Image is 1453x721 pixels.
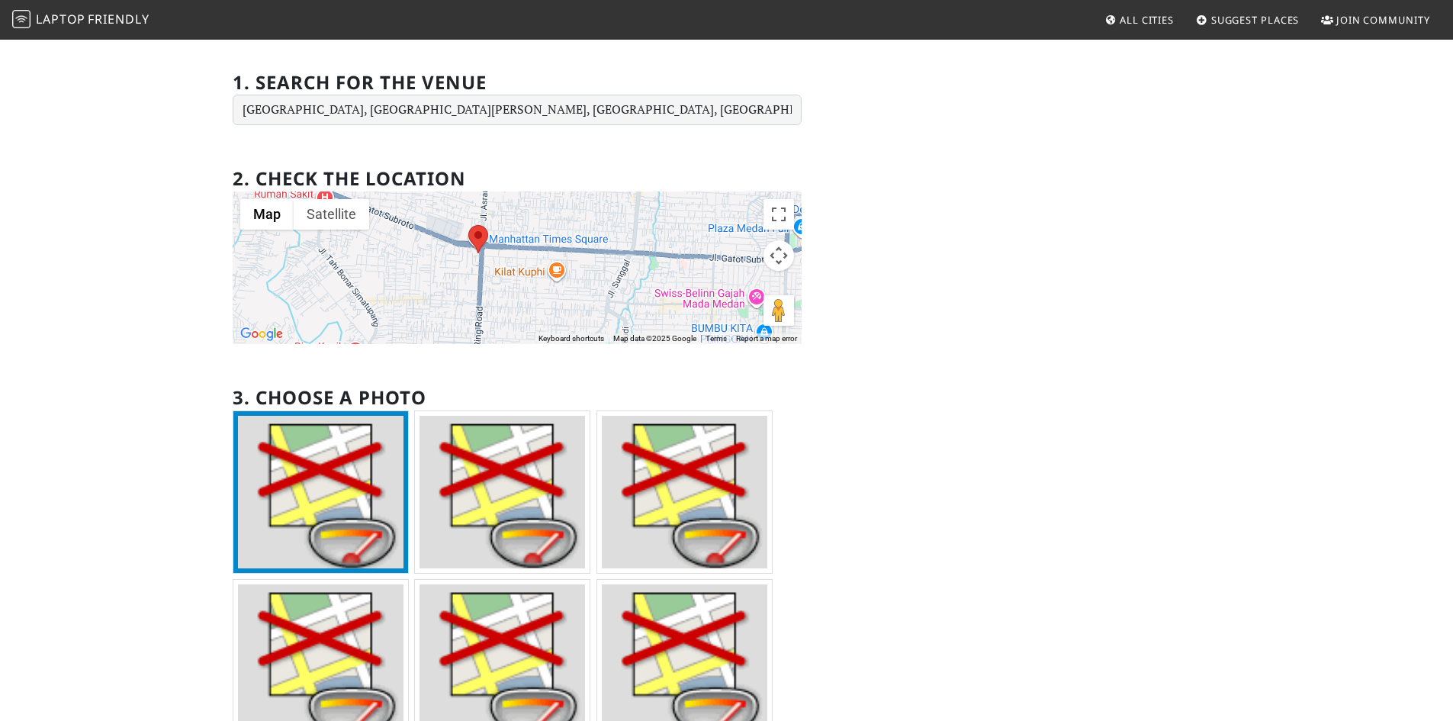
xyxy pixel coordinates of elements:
[238,416,403,568] img: PhotoService.GetPhoto
[613,334,696,343] span: Map data ©2025 Google
[88,11,149,27] span: Friendly
[233,387,426,409] h2: 3. Choose a photo
[236,324,287,344] a: Open this area in Google Maps (opens a new window)
[1315,6,1436,34] a: Join Community
[763,240,794,271] button: Map camera controls
[763,199,794,230] button: Toggle fullscreen view
[538,333,604,344] button: Keyboard shortcuts
[736,334,797,343] a: Report a map error
[420,416,585,568] img: PhotoService.GetPhoto
[706,334,727,343] a: Terms
[233,72,487,94] h2: 1. Search for the venue
[294,199,369,230] button: Show satellite imagery
[36,11,85,27] span: Laptop
[1211,13,1300,27] span: Suggest Places
[236,324,287,344] img: Google
[12,7,149,34] a: LaptopFriendly LaptopFriendly
[1336,13,1430,27] span: Join Community
[240,199,294,230] button: Show street map
[1098,6,1180,34] a: All Cities
[233,168,466,190] h2: 2. Check the location
[763,295,794,326] button: Drag Pegman onto the map to open Street View
[1190,6,1306,34] a: Suggest Places
[233,95,802,125] input: Enter a location
[12,10,31,28] img: LaptopFriendly
[1120,13,1174,27] span: All Cities
[602,416,767,568] img: PhotoService.GetPhoto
